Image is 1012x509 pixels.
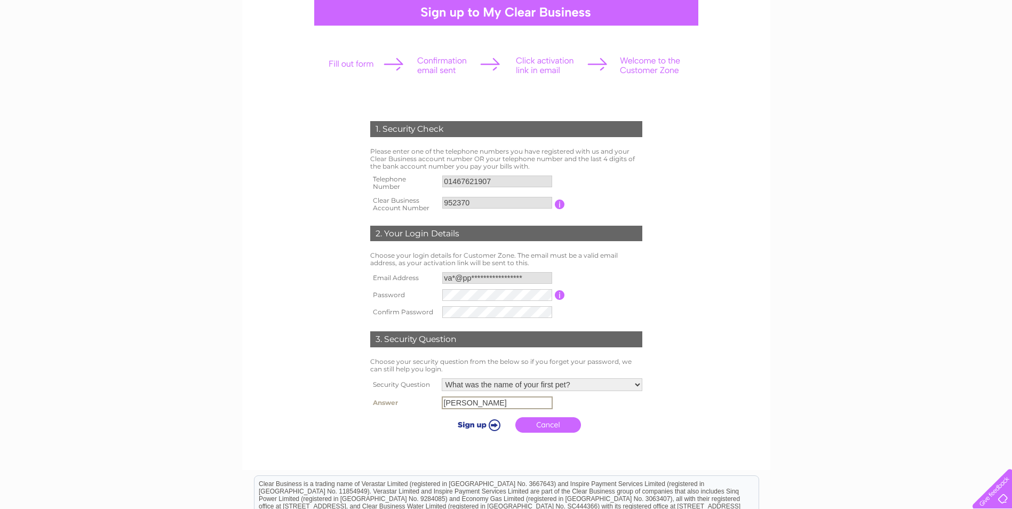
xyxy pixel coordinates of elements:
div: 3. Security Question [370,331,642,347]
a: Energy [889,45,913,53]
td: Please enter one of the telephone numbers you have registered with us and your Clear Business acc... [368,145,645,172]
a: Water [863,45,883,53]
a: Cancel [515,417,581,433]
th: Email Address [368,269,440,287]
img: logo.png [35,28,90,60]
th: Clear Business Account Number [368,194,440,215]
input: Information [555,290,565,300]
th: Security Question [368,376,439,394]
a: 0333 014 3131 [811,5,884,19]
td: Choose your security question from the below so if you forget your password, we can still help yo... [368,355,645,376]
div: Clear Business is a trading name of Verastar Limited (registered in [GEOGRAPHIC_DATA] No. 3667643... [254,6,759,52]
th: Answer [368,394,439,412]
th: Password [368,287,440,304]
div: 2. Your Login Details [370,226,642,242]
div: 1. Security Check [370,121,642,137]
input: Submit [444,417,510,432]
th: Confirm Password [368,304,440,321]
a: Telecoms [919,45,951,53]
a: Blog [958,45,973,53]
td: Choose your login details for Customer Zone. The email must be a valid email address, as your act... [368,249,645,269]
th: Telephone Number [368,172,440,194]
a: Contact [979,45,1006,53]
input: Information [555,200,565,209]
